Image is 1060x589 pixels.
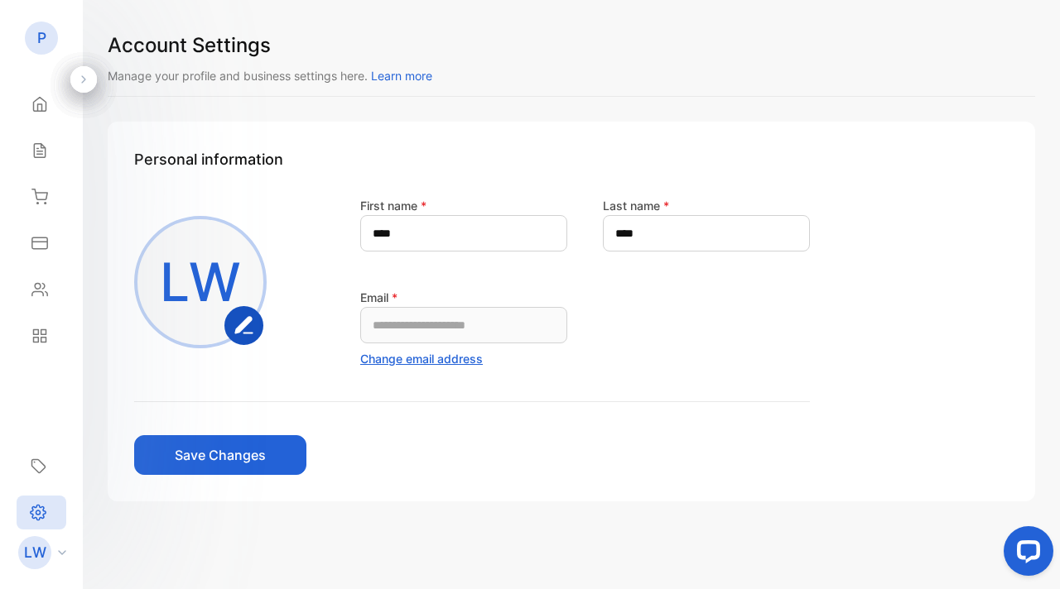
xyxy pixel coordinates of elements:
[360,350,483,367] button: Change email address
[134,435,306,475] button: Save Changes
[603,199,669,213] label: Last name
[108,67,1035,84] p: Manage your profile and business settings here.
[108,31,1035,60] h1: Account Settings
[360,290,397,304] label: Email
[134,148,1009,170] h1: Personal information
[24,542,46,563] p: LW
[160,242,241,322] p: LW
[371,69,432,83] span: Learn more
[360,199,426,213] label: First name
[990,520,1060,589] iframe: LiveChat chat widget
[37,27,46,49] p: P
